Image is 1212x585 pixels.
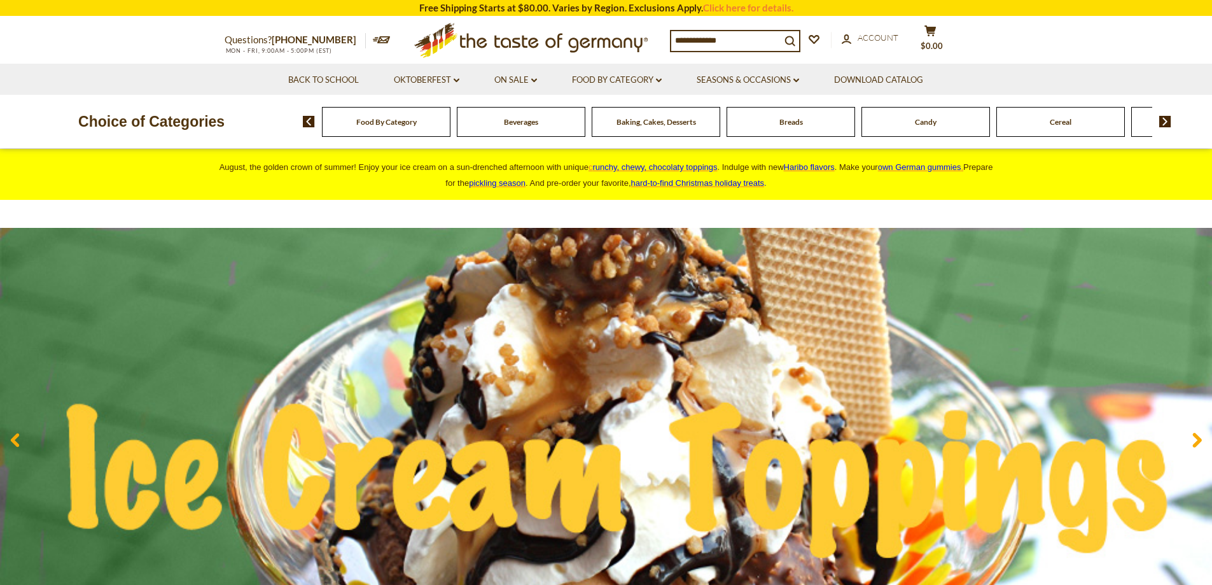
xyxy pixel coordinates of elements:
[921,41,943,51] span: $0.00
[272,34,356,45] a: [PHONE_NUMBER]
[842,31,898,45] a: Account
[572,73,662,87] a: Food By Category
[589,162,718,172] a: crunchy, chewy, chocolaty toppings
[494,73,537,87] a: On Sale
[834,73,923,87] a: Download Catalog
[912,25,950,57] button: $0.00
[1050,117,1071,127] a: Cereal
[703,2,793,13] a: Click here for details.
[631,178,765,188] a: hard-to-find Christmas holiday treats
[225,32,366,48] p: Questions?
[219,162,993,188] span: August, the golden crown of summer! Enjoy your ice cream on a sun-drenched afternoon with unique ...
[878,162,961,172] span: own German gummies
[878,162,963,172] a: own German gummies.
[394,73,459,87] a: Oktoberfest
[915,117,937,127] a: Candy
[1159,116,1171,127] img: next arrow
[504,117,538,127] a: Beverages
[616,117,696,127] a: Baking, Cakes, Desserts
[784,162,835,172] a: Haribo flavors
[592,162,717,172] span: runchy, chewy, chocolaty toppings
[356,117,417,127] a: Food By Category
[303,116,315,127] img: previous arrow
[225,47,333,54] span: MON - FRI, 9:00AM - 5:00PM (EST)
[697,73,799,87] a: Seasons & Occasions
[858,32,898,43] span: Account
[469,178,526,188] a: pickling season
[779,117,803,127] a: Breads
[288,73,359,87] a: Back to School
[631,178,767,188] span: .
